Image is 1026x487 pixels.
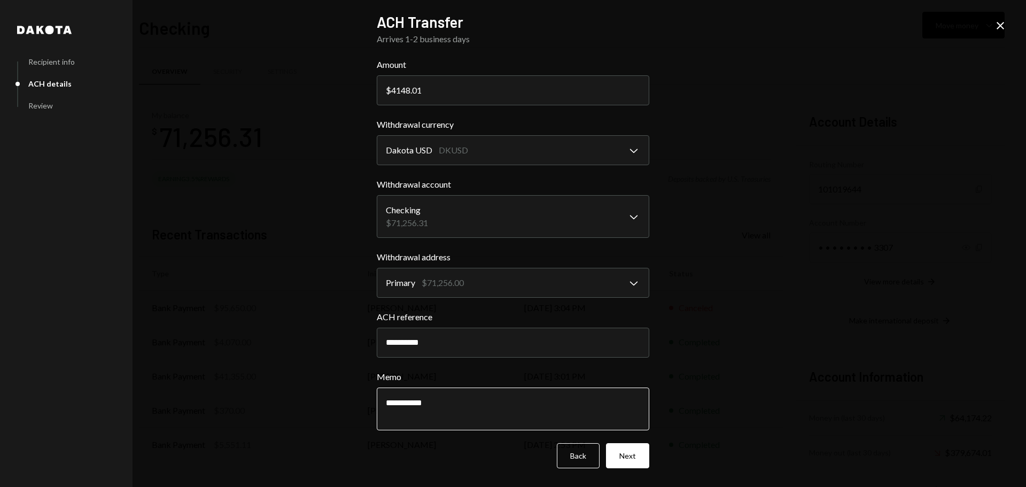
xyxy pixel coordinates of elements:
[377,118,649,131] label: Withdrawal currency
[377,135,649,165] button: Withdrawal currency
[377,251,649,264] label: Withdrawal address
[439,144,468,157] div: DKUSD
[28,101,53,110] div: Review
[386,85,391,95] div: $
[377,311,649,323] label: ACH reference
[377,268,649,298] button: Withdrawal address
[377,33,649,45] div: Arrives 1-2 business days
[377,58,649,71] label: Amount
[377,75,649,105] input: 0.00
[28,57,75,66] div: Recipient info
[377,370,649,383] label: Memo
[377,195,649,238] button: Withdrawal account
[557,443,600,468] button: Back
[422,276,464,289] div: $71,256.00
[377,178,649,191] label: Withdrawal account
[606,443,649,468] button: Next
[377,12,649,33] h2: ACH Transfer
[28,79,72,88] div: ACH details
